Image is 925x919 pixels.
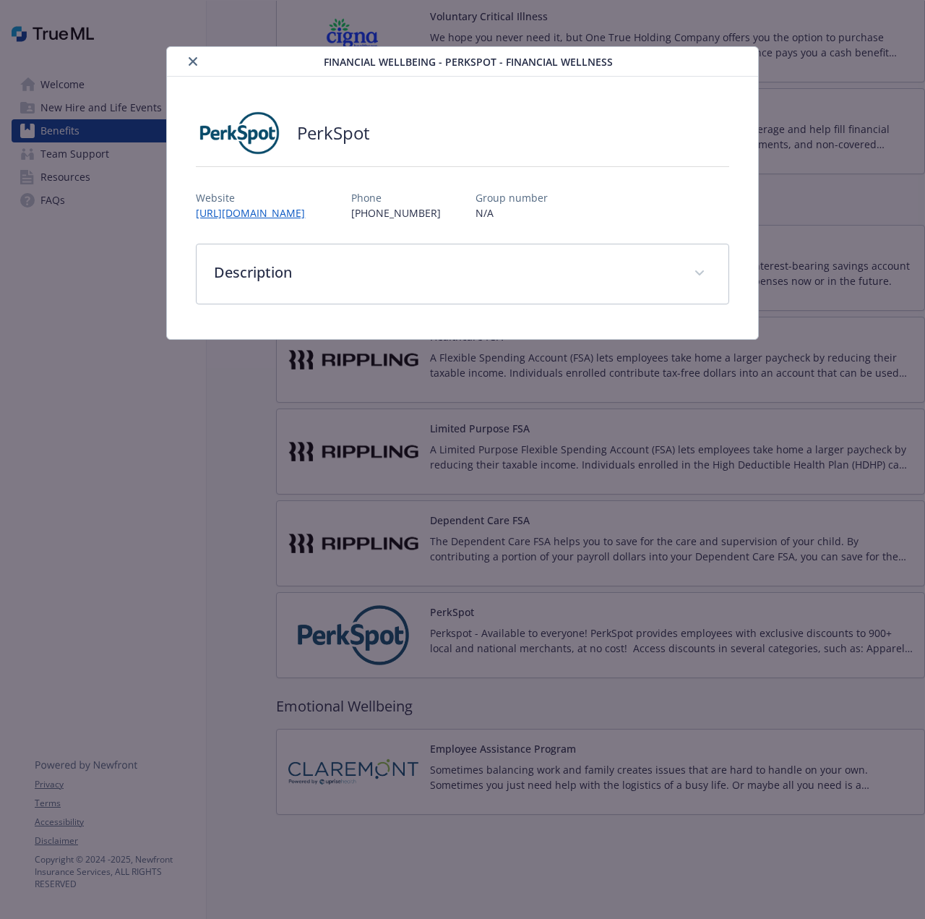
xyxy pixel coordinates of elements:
a: [URL][DOMAIN_NAME] [196,206,317,220]
p: Description [214,262,676,283]
p: N/A [476,205,548,221]
img: PerkSpot [196,111,283,155]
h2: PerkSpot [297,121,370,145]
button: close [184,53,202,70]
p: [PHONE_NUMBER] [351,205,441,221]
span: Financial Wellbeing - PerkSpot - Financial Wellness [324,54,613,69]
p: Phone [351,190,441,205]
p: Website [196,190,317,205]
div: Description [197,244,728,304]
div: details for plan Financial Wellbeing - PerkSpot - Financial Wellness [92,46,832,340]
p: Group number [476,190,548,205]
